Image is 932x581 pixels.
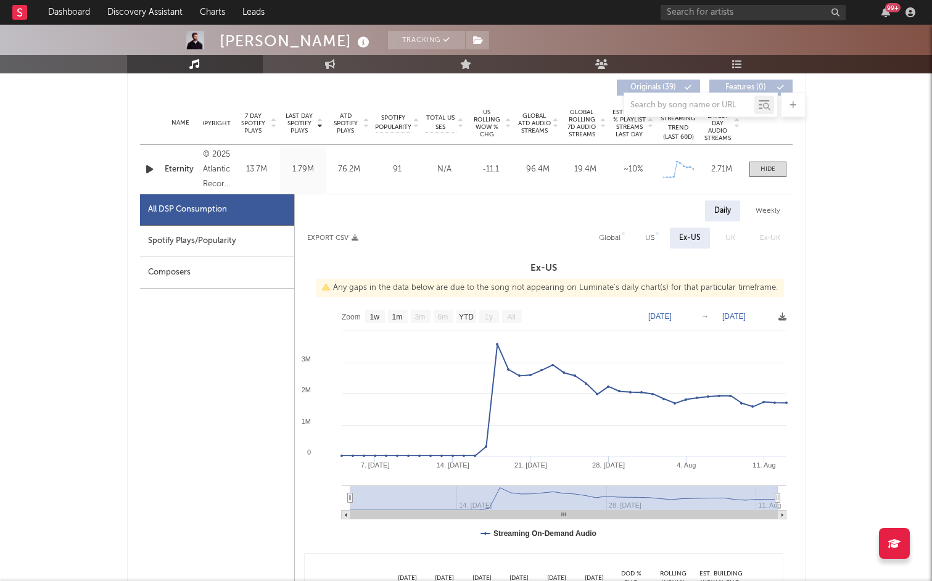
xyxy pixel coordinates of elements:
div: Any gaps in the data below are due to the song not appearing on Luminate's daily chart(s) for tha... [316,279,784,297]
div: © 2025 Atlantic Recording Corporation [203,147,230,192]
div: Spotify Plays/Popularity [140,226,294,257]
div: Name [165,118,197,128]
div: Ex-US [679,231,701,245]
div: Global Streaming Trend (Last 60D) [660,105,697,142]
span: Estimated % Playlist Streams Last Day [612,109,646,138]
div: US [645,231,654,245]
text: 11. Aug [758,501,781,509]
div: 13.7M [237,163,277,176]
text: 21. [DATE] [514,461,546,469]
text: → [701,312,709,321]
text: 1m [392,313,402,321]
button: 99+ [881,7,890,17]
span: Total US SES [425,113,456,132]
text: Zoom [342,313,361,321]
text: 1w [369,313,379,321]
span: Last Day Spotify Plays [283,112,316,134]
text: Streaming On-Demand Audio [493,529,596,538]
text: [DATE] [648,312,672,321]
div: 91 [376,163,419,176]
input: Search for artists [661,5,846,20]
text: 1y [485,313,493,321]
span: Global ATD Audio Streams [518,112,551,134]
span: Spotify Popularity [375,113,411,132]
span: Global Latest Day Audio Streams [703,105,733,142]
text: 14. [DATE] [436,461,469,469]
button: Originals(39) [617,80,700,96]
div: 99 + [885,3,901,12]
h3: Ex-US [295,261,793,276]
text: [DATE] [722,312,746,321]
button: Export CSV [307,234,358,242]
text: 3M [301,355,310,363]
text: YTD [458,313,473,321]
div: 1.79M [283,163,323,176]
text: 1M [301,418,310,425]
text: All [507,313,515,321]
div: Weekly [746,200,790,221]
input: Search by song name or URL [624,101,754,110]
text: 11. Aug [753,461,775,469]
text: 4. Aug [677,461,696,469]
span: US Rolling WoW % Chg [470,109,504,138]
div: Daily [705,200,740,221]
span: Global Rolling 7D Audio Streams [565,109,599,138]
text: 7. [DATE] [360,461,389,469]
div: 19.4M [565,163,606,176]
div: -11.1 [470,163,511,176]
text: 3m [414,313,425,321]
text: 0 [307,448,310,456]
text: 28. [DATE] [592,461,625,469]
span: ATD Spotify Plays [329,112,362,134]
div: N/A [425,163,464,176]
div: [PERSON_NAME] [220,31,373,51]
text: 6m [437,313,448,321]
div: 76.2M [329,163,369,176]
button: Tracking [388,31,465,49]
div: ~ 10 % [612,163,654,176]
button: Features(0) [709,80,793,96]
span: 7 Day Spotify Plays [237,112,270,134]
div: All DSP Consumption [140,194,294,226]
div: Global [599,231,621,245]
text: 2M [301,386,310,394]
div: 96.4M [518,163,559,176]
span: Copyright [195,120,231,127]
span: Features ( 0 ) [717,84,774,91]
span: Originals ( 39 ) [625,84,682,91]
div: 2.71M [703,163,740,176]
div: Composers [140,257,294,289]
div: All DSP Consumption [148,202,227,217]
a: Eternity [165,163,197,176]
